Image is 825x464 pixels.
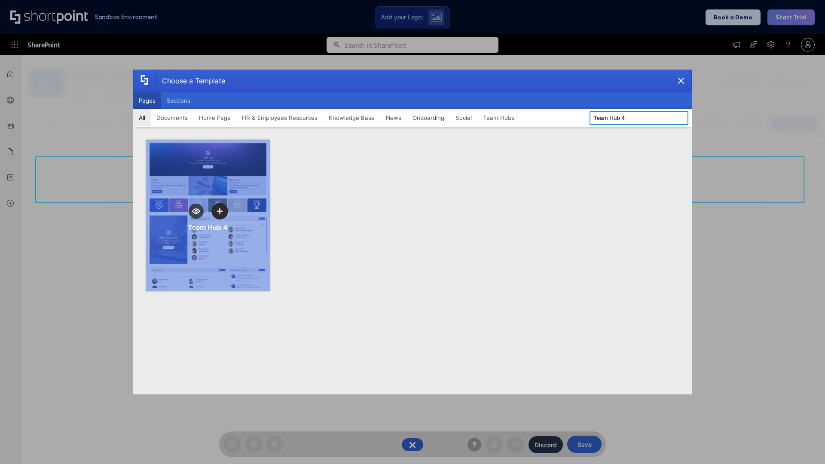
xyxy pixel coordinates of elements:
button: Pages [133,92,161,109]
button: Sections [161,92,196,109]
input: Search [590,111,688,125]
div: Team Hub 4 [188,223,228,232]
button: Social [450,109,477,126]
button: HR & Employees Resources [236,109,323,126]
button: News [380,109,407,126]
div: Choose a Template [155,70,225,92]
button: Home Page [193,109,236,126]
button: Onboarding [407,109,450,126]
button: All [133,109,151,126]
button: Team Hubs [477,109,520,126]
div: template selector [133,70,692,394]
button: Knowledge Base [323,109,380,126]
iframe: Chat Widget [782,423,825,464]
button: Documents [151,109,193,126]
